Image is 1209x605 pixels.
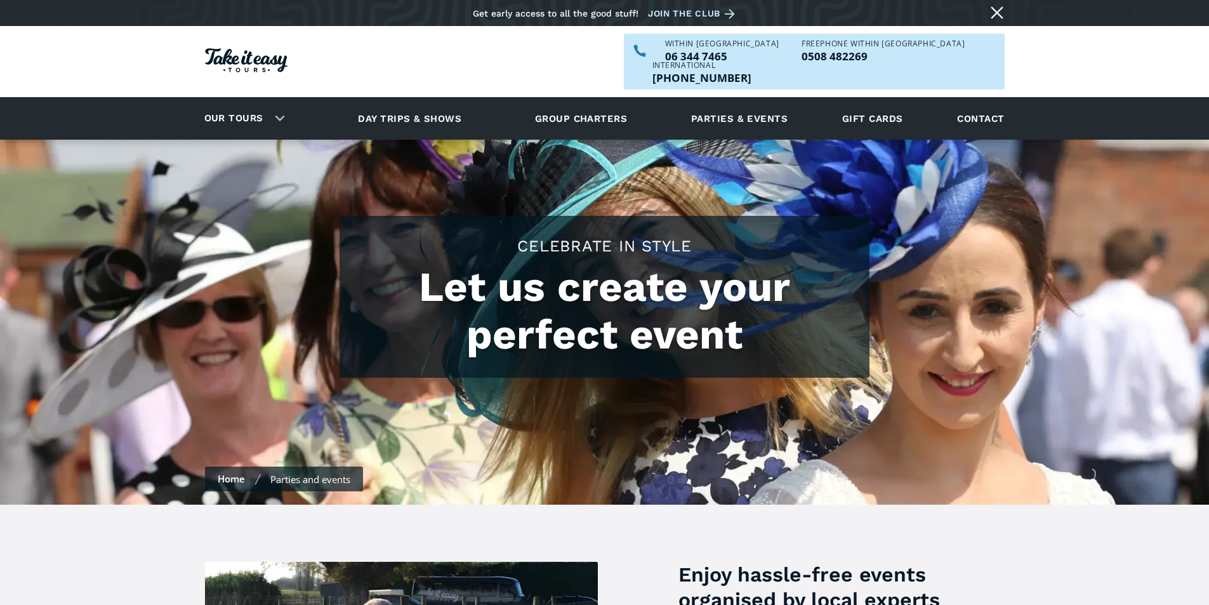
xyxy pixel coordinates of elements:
a: Call us within NZ on 063447465 [665,51,779,62]
a: Homepage [205,42,287,82]
div: WITHIN [GEOGRAPHIC_DATA] [665,40,779,48]
p: 06 344 7465 [665,51,779,62]
h2: CELEBRATE IN STYLE [352,235,857,257]
a: Home [218,472,245,485]
h1: Let us create your perfect event [352,263,857,359]
a: Contact [951,101,1010,136]
a: Parties & events [685,101,794,136]
a: Our tours [195,103,273,133]
a: Close message [987,3,1007,23]
div: Get early access to all the good stuff! [473,8,638,18]
div: Freephone WITHIN [GEOGRAPHIC_DATA] [802,40,965,48]
a: Call us freephone within NZ on 0508482269 [802,51,965,62]
p: [PHONE_NUMBER] [652,72,751,83]
a: Call us outside of NZ on +6463447465 [652,72,751,83]
nav: Breadcrumbs [205,467,363,491]
a: Gift cards [836,101,909,136]
a: Day trips & shows [342,101,477,136]
p: 0508 482269 [802,51,965,62]
div: Parties and events [270,473,350,486]
a: Join the club [648,6,739,22]
div: International [652,62,751,69]
img: Take it easy Tours logo [205,48,287,72]
div: Our tours [189,101,295,136]
a: Group charters [519,101,643,136]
